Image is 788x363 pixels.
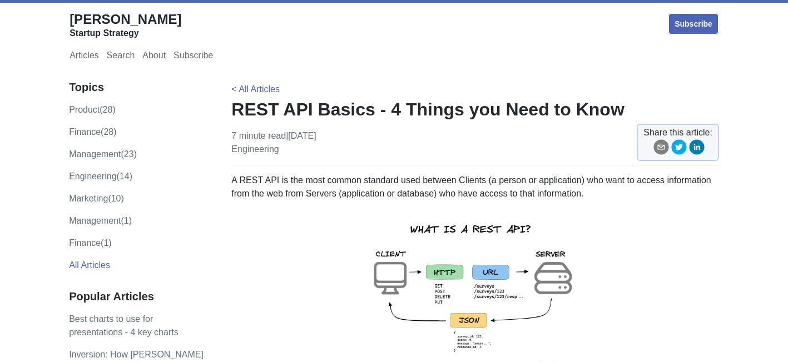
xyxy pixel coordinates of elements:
[231,98,719,120] h1: REST API Basics - 4 Things you Need to Know
[668,13,719,35] a: Subscribe
[69,260,110,270] a: All Articles
[231,129,316,156] p: 7 minute read | [DATE]
[174,51,213,63] a: Subscribe
[69,216,132,225] a: Management(1)
[69,238,111,248] a: Finance(1)
[69,105,116,114] a: product(28)
[653,139,669,159] button: email
[671,139,687,159] button: twitter
[69,149,137,159] a: management(23)
[231,144,279,154] a: engineering
[231,84,280,94] a: < All Articles
[69,127,116,137] a: finance(28)
[231,174,719,200] p: A REST API is the most common standard used between Clients (a person or application) who want to...
[70,51,98,63] a: Articles
[142,51,166,63] a: About
[689,139,705,159] button: linkedin
[69,80,208,94] h3: Topics
[70,28,181,39] div: Startup Strategy
[69,194,124,203] a: marketing(10)
[69,314,179,337] a: Best charts to use for presentations - 4 key charts
[107,51,135,63] a: Search
[69,290,208,304] h3: Popular Articles
[643,126,712,139] span: Share this article:
[70,11,181,39] a: [PERSON_NAME]Startup Strategy
[70,12,181,27] span: [PERSON_NAME]
[69,172,132,181] a: engineering(14)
